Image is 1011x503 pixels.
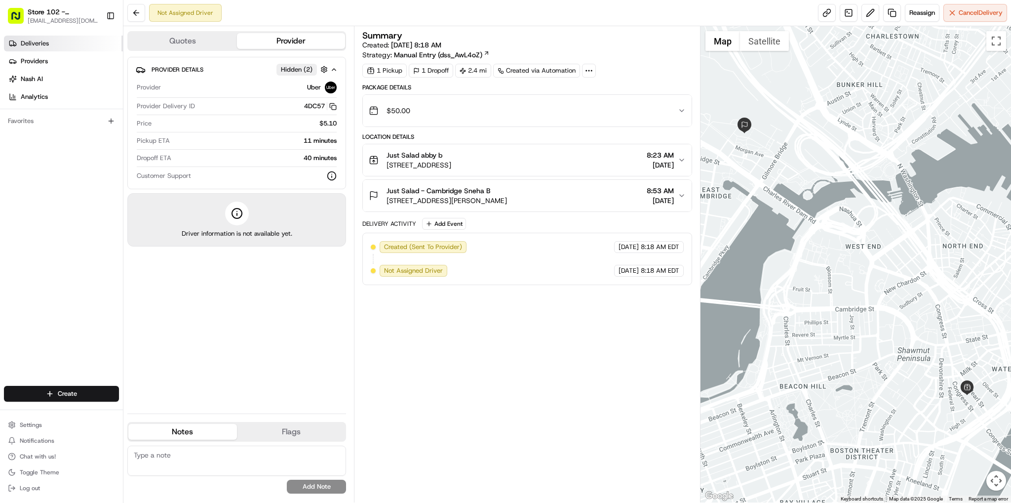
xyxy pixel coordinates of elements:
button: Keyboard shortcuts [841,496,883,503]
button: 4DC57 [304,102,337,111]
span: Log out [20,484,40,492]
div: 40 minutes [175,154,337,163]
span: Settings [20,421,42,429]
div: Favorites [4,113,119,129]
button: Show satellite imagery [740,31,789,51]
button: CancelDelivery [943,4,1007,22]
img: Google [703,490,736,503]
a: Created via Automation [493,64,580,78]
span: Providers [21,57,48,66]
a: Terms [949,496,963,502]
div: 💻 [83,144,91,152]
div: 2.4 mi [455,64,491,78]
a: Open this area in Google Maps (opens a new window) [703,490,736,503]
button: Toggle fullscreen view [986,31,1006,51]
button: Notifications [4,434,119,448]
a: Powered byPylon [70,167,119,175]
a: Analytics [4,89,123,105]
span: Just Salad - Cambridge Sneha B [387,186,490,196]
button: Just Salad abby b[STREET_ADDRESS]8:23 AM[DATE] [363,144,691,176]
span: Provider Delivery ID [137,102,195,111]
span: Chat with us! [20,453,56,461]
button: Hidden (2) [276,63,330,76]
div: Strategy: [362,50,490,60]
button: Store 102 - [GEOGRAPHIC_DATA] (Just Salad) [28,7,98,17]
p: Welcome 👋 [10,40,180,55]
button: Store 102 - [GEOGRAPHIC_DATA] (Just Salad)[EMAIL_ADDRESS][DOMAIN_NAME] [4,4,102,28]
div: 1 Pickup [362,64,407,78]
div: Start new chat [34,94,162,104]
img: uber-new-logo.jpeg [325,82,337,93]
button: Start new chat [168,97,180,109]
span: Toggle Theme [20,468,59,476]
span: Price [137,119,152,128]
div: 1 Dropoff [409,64,453,78]
div: We're available if you need us! [34,104,125,112]
input: Clear [26,64,163,74]
span: Customer Support [137,171,191,180]
span: Manual Entry (dss_AwL4oZ) [394,50,482,60]
span: Hidden ( 2 ) [281,65,312,74]
button: Provider DetailsHidden (2) [136,61,338,78]
button: Toggle Theme [4,465,119,479]
span: Notifications [20,437,54,445]
span: API Documentation [93,143,158,153]
span: Not Assigned Driver [384,266,443,275]
span: Map data ©2025 Google [889,496,943,502]
span: Created (Sent To Provider) [384,243,462,251]
span: Driver information is not available yet. [182,229,292,238]
span: Deliveries [21,39,49,48]
button: Settings [4,418,119,432]
button: Create [4,386,119,402]
button: Map camera controls [986,471,1006,491]
button: Quotes [128,33,237,49]
span: $5.10 [319,119,337,128]
h3: Summary [362,31,402,40]
span: Pylon [98,168,119,175]
a: 📗Knowledge Base [6,139,79,157]
button: Chat with us! [4,450,119,463]
span: Nash AI [21,75,43,84]
a: Nash AI [4,71,123,87]
span: [STREET_ADDRESS] [387,160,451,170]
a: Deliveries [4,36,123,51]
button: Log out [4,481,119,495]
button: Reassign [905,4,939,22]
button: [EMAIL_ADDRESS][DOMAIN_NAME] [28,17,98,25]
span: [DATE] [647,160,674,170]
span: Created: [362,40,441,50]
div: Delivery Activity [362,220,416,228]
span: Reassign [909,8,935,17]
div: 11 minutes [174,136,337,145]
button: Add Event [422,218,466,230]
button: Show street map [705,31,740,51]
img: 1736555255976-a54dd68f-1ca7-489b-9aae-adbdc363a1c4 [10,94,28,112]
span: Knowledge Base [20,143,76,153]
span: Provider [137,83,161,92]
span: [DATE] [619,266,639,275]
img: Nash [10,10,30,30]
button: Provider [237,33,346,49]
span: Dropoff ETA [137,154,171,163]
span: Create [58,389,77,398]
button: Just Salad - Cambridge Sneha B[STREET_ADDRESS][PERSON_NAME]8:53 AM[DATE] [363,180,691,211]
span: Uber [307,83,321,92]
span: Cancel Delivery [959,8,1003,17]
span: [DATE] [647,196,674,206]
div: Location Details [362,133,692,141]
button: Notes [128,424,237,440]
div: Package Details [362,84,692,91]
button: Flags [237,424,346,440]
span: [DATE] 8:18 AM [391,41,441,49]
div: 📗 [10,144,18,152]
span: Analytics [21,92,48,101]
a: Report a map error [969,496,1008,502]
button: $50.00 [363,95,691,126]
span: 8:23 AM [647,150,674,160]
a: 💻API Documentation [79,139,162,157]
span: Just Salad abby b [387,150,442,160]
span: [DATE] [619,243,639,251]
